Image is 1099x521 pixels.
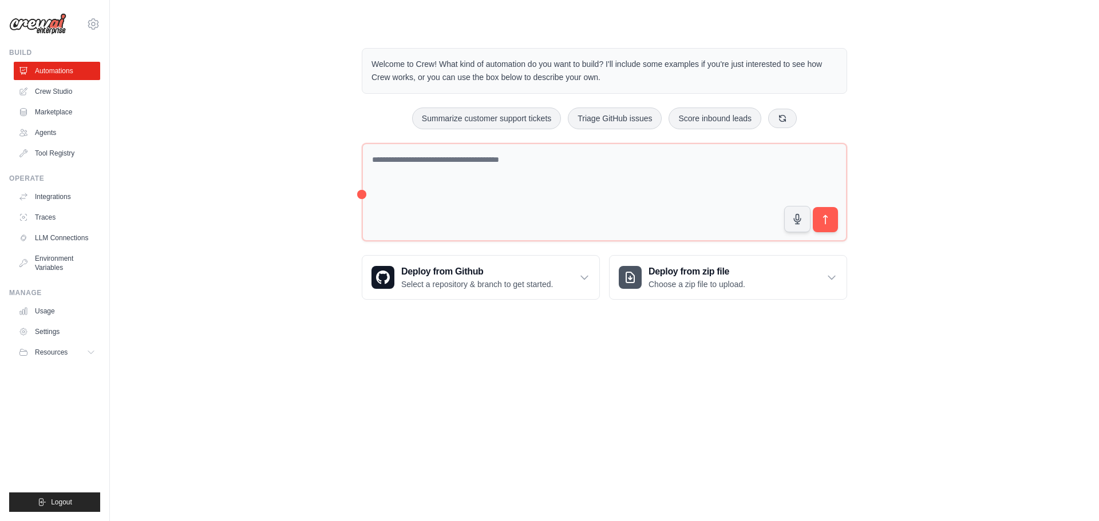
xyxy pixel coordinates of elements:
a: Marketplace [14,103,100,121]
a: Environment Variables [14,249,100,277]
h3: Deploy from zip file [649,265,745,279]
a: LLM Connections [14,229,100,247]
button: Summarize customer support tickets [412,108,561,129]
p: Select a repository & branch to get started. [401,279,553,290]
a: Automations [14,62,100,80]
div: Build [9,48,100,57]
button: Score inbound leads [669,108,761,129]
button: Logout [9,492,100,512]
div: Manage [9,288,100,297]
button: Triage GitHub issues [568,108,662,129]
h3: Deploy from Github [401,265,553,279]
p: Welcome to Crew! What kind of automation do you want to build? I'll include some examples if you'... [371,58,837,84]
div: Operate [9,174,100,183]
span: Logout [51,498,72,507]
img: Logo [9,13,66,35]
a: Settings [14,323,100,341]
p: Choose a zip file to upload. [649,279,745,290]
a: Tool Registry [14,144,100,162]
a: Usage [14,302,100,320]
a: Crew Studio [14,82,100,101]
button: Resources [14,343,100,361]
span: Resources [35,348,68,357]
a: Integrations [14,188,100,206]
a: Agents [14,124,100,142]
a: Traces [14,208,100,226]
